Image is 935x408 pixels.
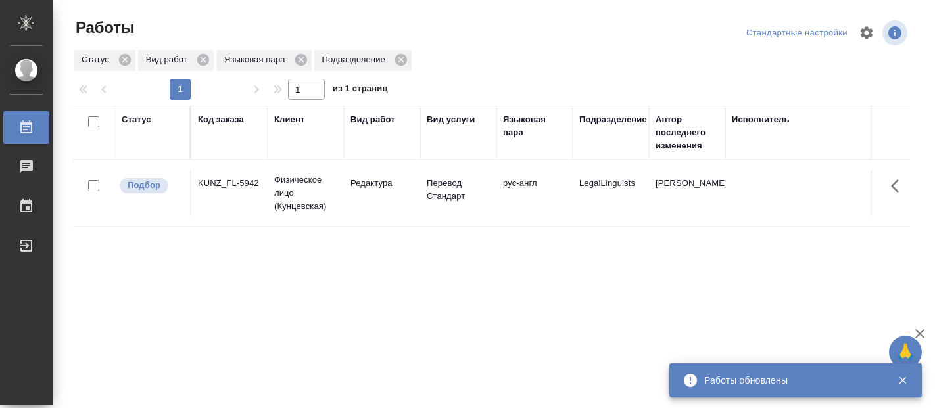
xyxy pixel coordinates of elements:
[732,113,790,126] div: Исполнитель
[322,53,390,66] p: Подразделение
[743,23,851,43] div: split button
[649,170,725,216] td: [PERSON_NAME]
[314,50,412,71] div: Подразделение
[274,113,304,126] div: Клиент
[427,177,490,203] p: Перевод Стандарт
[198,113,244,126] div: Код заказа
[496,170,573,216] td: рус-англ
[427,113,475,126] div: Вид услуги
[82,53,114,66] p: Статус
[198,177,261,190] div: KUNZ_FL-5942
[882,20,910,45] span: Посмотреть информацию
[224,53,290,66] p: Языковая пара
[573,170,649,216] td: LegalLinguists
[350,177,414,190] p: Редактура
[146,53,192,66] p: Вид работ
[656,113,719,152] div: Автор последнего изменения
[333,81,388,100] span: из 1 страниц
[72,17,134,38] span: Работы
[883,170,915,202] button: Здесь прячутся важные кнопки
[889,374,916,386] button: Закрыть
[350,113,395,126] div: Вид работ
[274,173,337,213] p: Физическое лицо (Кунцевская)
[216,50,312,71] div: Языковая пара
[889,336,922,369] button: 🙏
[74,50,135,71] div: Статус
[122,113,151,126] div: Статус
[894,338,917,366] span: 🙏
[851,17,882,49] span: Настроить таблицу
[138,50,214,71] div: Вид работ
[503,113,566,139] div: Языковая пара
[579,113,647,126] div: Подразделение
[704,374,878,387] div: Работы обновлены
[128,179,160,192] p: Подбор
[118,177,183,194] div: Можно подбирать исполнителей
